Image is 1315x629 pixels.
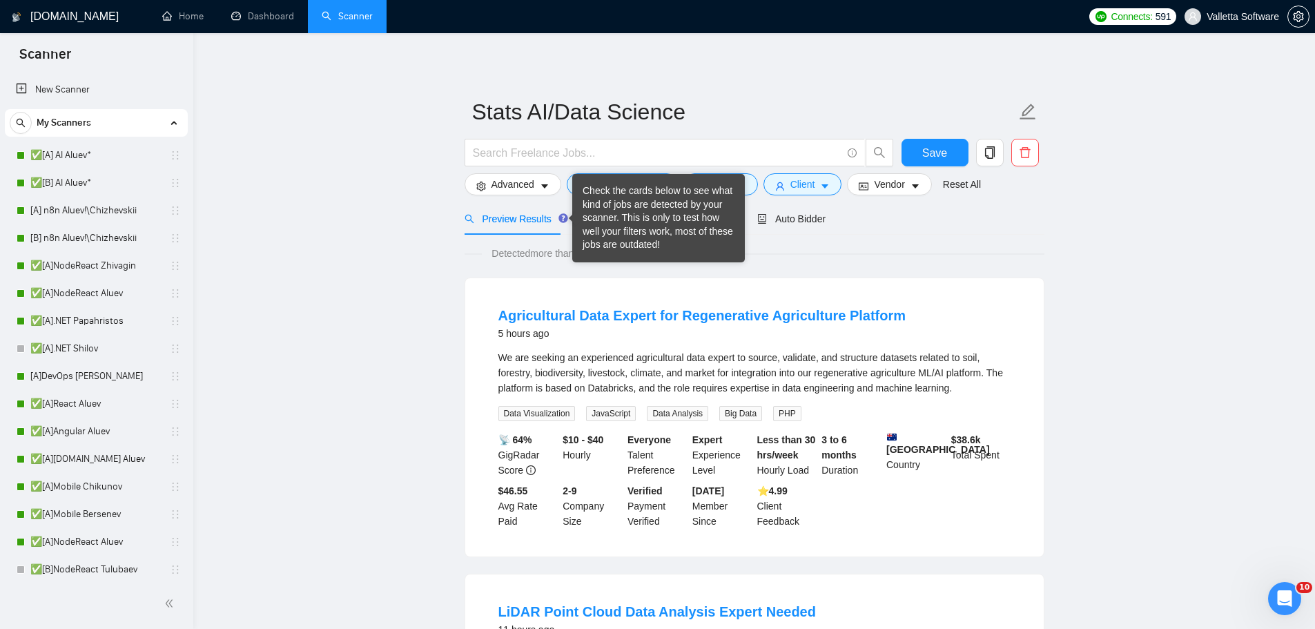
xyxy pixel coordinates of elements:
[10,118,31,128] span: search
[563,485,576,496] b: 2-9
[231,10,294,22] a: dashboardDashboard
[30,390,162,418] a: ✅[A]React Aluev
[1011,139,1039,166] button: delete
[557,212,569,224] div: Tooltip anchor
[1012,146,1038,159] span: delete
[757,214,767,224] span: robot
[560,432,625,478] div: Hourly
[754,432,819,478] div: Hourly Load
[820,181,830,191] span: caret-down
[496,483,561,529] div: Avg Rate Paid
[647,406,708,421] span: Data Analysis
[887,432,897,442] img: 🇦🇺
[583,184,734,252] div: Check the cards below to see what kind of jobs are detected by your scanner. This is only to test...
[847,173,931,195] button: idcardVendorcaret-down
[465,213,564,224] span: Preview Results
[627,434,671,445] b: Everyone
[12,6,21,28] img: logo
[757,434,816,461] b: Less than 30 hrs/week
[1156,9,1171,24] span: 591
[692,485,724,496] b: [DATE]
[902,139,968,166] button: Save
[170,398,181,409] span: holder
[30,280,162,307] a: ✅[A]NodeReact Aluev
[498,434,532,445] b: 📡 64%
[30,445,162,473] a: ✅[A][DOMAIN_NAME] Aluev
[170,260,181,271] span: holder
[472,95,1016,129] input: Scanner name...
[560,483,625,529] div: Company Size
[690,483,754,529] div: Member Since
[170,150,181,161] span: holder
[1288,11,1309,22] span: setting
[16,76,177,104] a: New Scanner
[819,432,884,478] div: Duration
[563,434,603,445] b: $10 - $40
[170,481,181,492] span: holder
[625,432,690,478] div: Talent Preference
[859,181,868,191] span: idcard
[1296,582,1312,593] span: 10
[170,536,181,548] span: holder
[465,214,474,224] span: search
[482,246,705,261] span: Detected more than 10000 results (1.01 seconds)
[884,432,948,478] div: Country
[866,146,893,159] span: search
[496,432,561,478] div: GigRadar Score
[498,308,906,323] a: Agricultural Data Expert for Regenerative Agriculture Platform
[773,406,801,421] span: PHP
[170,343,181,354] span: holder
[977,146,1003,159] span: copy
[170,288,181,299] span: holder
[1287,6,1309,28] button: setting
[886,432,990,455] b: [GEOGRAPHIC_DATA]
[30,335,162,362] a: ✅[A].NET Shilov
[754,483,819,529] div: Client Feedback
[498,485,528,496] b: $46.55
[170,426,181,437] span: holder
[170,205,181,216] span: holder
[476,181,486,191] span: setting
[1268,582,1301,615] iframe: Intercom live chat
[866,139,893,166] button: search
[170,316,181,327] span: holder
[491,177,534,192] span: Advanced
[498,406,576,421] span: Data Visualization
[1095,11,1107,22] img: upwork-logo.png
[821,434,857,461] b: 3 to 6 months
[586,406,636,421] span: JavaScript
[30,142,162,169] a: ✅[A] AI Aluev*
[910,181,920,191] span: caret-down
[1111,9,1152,24] span: Connects:
[1019,103,1037,121] span: edit
[30,556,162,583] a: ✅[B]NodeReact Tulubaev
[465,173,561,195] button: settingAdvancedcaret-down
[692,434,723,445] b: Expert
[30,197,162,224] a: [A] n8n Aluev!\Chizhevskii
[526,465,536,475] span: info-circle
[848,148,857,157] span: info-circle
[170,509,181,520] span: holder
[540,181,549,191] span: caret-down
[874,177,904,192] span: Vendor
[170,564,181,575] span: holder
[170,371,181,382] span: holder
[757,213,826,224] span: Auto Bidder
[30,252,162,280] a: ✅[A]NodeReact Zhivagin
[757,485,788,496] b: ⭐️ 4.99
[164,597,178,610] span: double-left
[719,406,762,421] span: Big Data
[170,177,181,188] span: holder
[8,44,82,73] span: Scanner
[37,109,91,137] span: My Scanners
[30,169,162,197] a: ✅[B] AI Aluev*
[943,177,981,192] a: Reset All
[30,473,162,501] a: ✅[A]Mobile Chikunov
[627,485,663,496] b: Verified
[1188,12,1198,21] span: user
[498,604,816,619] a: LiDAR Point Cloud Data Analysis Expert Needed
[790,177,815,192] span: Client
[976,139,1004,166] button: copy
[30,501,162,528] a: ✅[A]Mobile Bersenev
[498,350,1011,396] div: We are seeking an experienced agricultural data expert to source, validate, and structure dataset...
